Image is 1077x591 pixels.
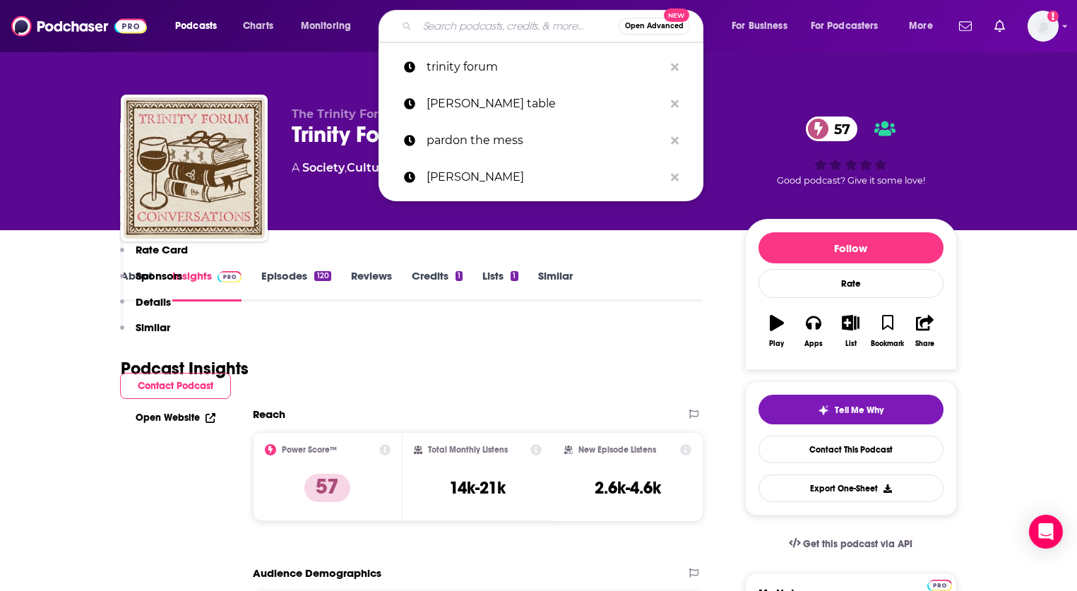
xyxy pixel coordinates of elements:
img: Podchaser Pro [927,580,952,591]
div: Apps [804,340,823,348]
p: Details [136,295,171,309]
button: Share [906,306,943,357]
a: 57 [806,117,857,141]
a: [PERSON_NAME] [379,159,703,196]
a: Credits1 [412,269,463,302]
div: 57Good podcast? Give it some love! [745,107,957,195]
button: Details [120,295,171,321]
button: Sponsors [120,269,182,295]
p: trinity forum [427,49,664,85]
span: More [909,16,933,36]
a: Similar [538,269,573,302]
div: A podcast [292,160,507,177]
button: open menu [802,15,899,37]
p: darrell bock table [427,85,664,122]
img: tell me why sparkle [818,405,829,416]
a: [PERSON_NAME] table [379,85,703,122]
h3: 14k-21k [449,477,506,499]
div: Bookmark [871,340,904,348]
p: pardon the mess [427,122,664,159]
p: Similar [136,321,170,334]
span: Logged in as shcarlos [1028,11,1059,42]
span: Open Advanced [625,23,684,30]
span: , [345,161,347,174]
span: Podcasts [175,16,217,36]
button: List [832,306,869,357]
a: Show notifications dropdown [953,14,977,38]
span: Get this podcast via API [803,538,912,550]
span: For Podcasters [811,16,879,36]
span: Good podcast? Give it some love! [777,175,925,186]
a: Pro website [927,578,952,591]
input: Search podcasts, credits, & more... [417,15,619,37]
button: open menu [165,15,235,37]
span: For Business [732,16,787,36]
h2: Total Monthly Listens [428,445,508,455]
button: open menu [722,15,805,37]
button: Play [758,306,795,357]
button: open menu [899,15,951,37]
button: tell me why sparkleTell Me Why [758,395,944,424]
span: Tell Me Why [835,405,883,416]
img: Podchaser - Follow, Share and Rate Podcasts [11,13,147,40]
a: Culture [347,161,391,174]
a: pardon the mess [379,122,703,159]
a: Contact This Podcast [758,436,944,463]
a: Society [302,161,345,174]
p: rachel cruze [427,159,664,196]
span: Monitoring [301,16,351,36]
div: Play [769,340,784,348]
div: 1 [456,271,463,281]
button: open menu [291,15,369,37]
button: Apps [795,306,832,357]
span: 57 [820,117,857,141]
button: Export One-Sheet [758,474,944,502]
div: Open Intercom Messenger [1029,515,1063,549]
p: 57 [304,474,350,502]
button: Contact Podcast [120,373,231,399]
div: List [845,340,857,348]
a: Charts [234,15,282,37]
a: trinity forum [379,49,703,85]
div: Search podcasts, credits, & more... [392,10,717,42]
a: Reviews [351,269,392,302]
h2: New Episode Listens [578,445,656,455]
svg: Add a profile image [1047,11,1059,22]
h2: Power Score™ [282,445,337,455]
a: Open Website [136,412,215,424]
button: Open AdvancedNew [619,18,690,35]
button: Follow [758,232,944,263]
a: Get this podcast via API [778,527,924,561]
img: User Profile [1028,11,1059,42]
p: Sponsors [136,269,182,282]
div: Rate [758,269,944,298]
h2: Reach [253,407,285,421]
span: New [664,8,689,22]
span: The Trinity Forum [292,107,398,121]
h3: 2.6k-4.6k [595,477,661,499]
div: 1 [511,271,518,281]
div: Share [915,340,934,348]
span: Charts [243,16,273,36]
button: Similar [120,321,170,347]
img: Trinity Forum Conversations [124,97,265,239]
a: Lists1 [482,269,518,302]
button: Show profile menu [1028,11,1059,42]
div: 120 [314,271,331,281]
h2: Audience Demographics [253,566,381,580]
a: Episodes120 [261,269,331,302]
a: Show notifications dropdown [989,14,1011,38]
button: Bookmark [869,306,906,357]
